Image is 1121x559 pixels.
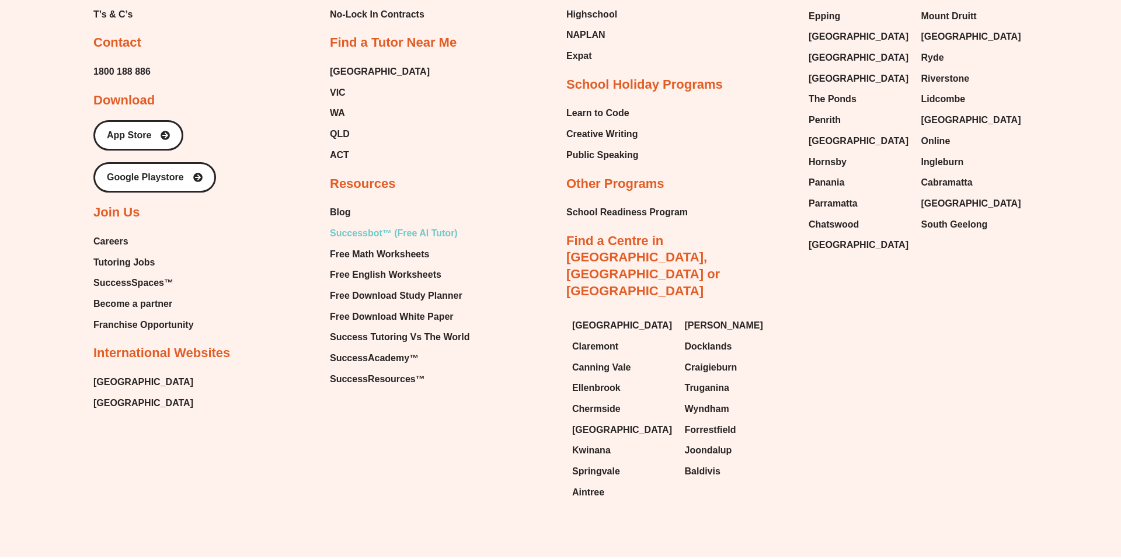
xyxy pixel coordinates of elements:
[809,236,908,254] span: [GEOGRAPHIC_DATA]
[330,266,441,284] span: Free English Worksheets
[572,463,673,480] a: Springvale
[921,28,1022,46] a: [GEOGRAPHIC_DATA]
[566,176,664,193] h2: Other Programs
[330,246,469,263] a: Free Math Worksheets
[572,484,673,501] a: Aintree
[330,371,425,388] span: SuccessResources™
[93,34,141,51] h2: Contact
[685,338,732,355] span: Docklands
[93,254,155,271] span: Tutoring Jobs
[685,400,786,418] a: Wyndham
[921,70,970,88] span: Riverstone
[572,463,620,480] span: Springvale
[809,216,859,233] span: Chatswood
[572,484,604,501] span: Aintree
[330,84,430,102] a: VIC
[566,104,639,122] a: Learn to Code
[809,195,910,212] a: Parramatta
[809,70,908,88] span: [GEOGRAPHIC_DATA]
[809,174,844,191] span: Panania
[93,316,194,334] a: Franchise Opportunity
[93,254,194,271] a: Tutoring Jobs
[921,195,1021,212] span: [GEOGRAPHIC_DATA]
[572,359,673,376] a: Canning Vale
[330,308,454,326] span: Free Download White Paper
[330,6,429,23] a: No-Lock In Contracts
[809,236,910,254] a: [GEOGRAPHIC_DATA]
[809,70,910,88] a: [GEOGRAPHIC_DATA]
[921,174,973,191] span: Cabramatta
[93,394,193,412] a: [GEOGRAPHIC_DATA]
[921,153,964,171] span: Ingleburn
[685,379,786,397] a: Truganina
[93,162,216,193] a: Google Playstore
[330,204,351,221] span: Blog
[809,111,910,129] a: Penrith
[566,26,605,44] span: NAPLAN
[921,427,1121,559] iframe: Chat Widget
[93,233,194,250] a: Careers
[566,6,622,23] a: Highschool
[921,49,1022,67] a: Ryde
[921,49,944,67] span: Ryde
[566,47,622,65] a: Expat
[93,345,230,362] h2: International Websites
[809,132,910,150] a: [GEOGRAPHIC_DATA]
[93,63,151,81] span: 1800 188 886
[93,373,193,391] a: [GEOGRAPHIC_DATA]
[330,287,462,305] span: Free Download Study Planner
[921,8,1022,25] a: Mount Druitt
[566,233,720,298] a: Find a Centre in [GEOGRAPHIC_DATA], [GEOGRAPHIC_DATA] or [GEOGRAPHIC_DATA]
[566,47,592,65] span: Expat
[809,174,910,191] a: Panania
[566,76,723,93] h2: School Holiday Programs
[685,400,729,418] span: Wyndham
[921,8,977,25] span: Mount Druitt
[330,225,469,242] a: Successbot™ (Free AI Tutor)
[572,421,672,439] span: [GEOGRAPHIC_DATA]
[330,329,469,346] span: Success Tutoring Vs The World
[685,463,720,480] span: Baldivis
[921,153,1022,171] a: Ingleburn
[330,225,458,242] span: Successbot™ (Free AI Tutor)
[330,350,419,367] span: SuccessAcademy™
[330,63,430,81] a: [GEOGRAPHIC_DATA]
[330,266,469,284] a: Free English Worksheets
[685,421,736,439] span: Forrestfield
[809,90,910,108] a: The Ponds
[685,317,786,334] a: [PERSON_NAME]
[93,92,155,109] h2: Download
[93,6,133,23] span: T’s & C’s
[809,90,857,108] span: The Ponds
[685,379,729,397] span: Truganina
[921,111,1022,129] a: [GEOGRAPHIC_DATA]
[93,233,128,250] span: Careers
[809,8,840,25] span: Epping
[921,90,966,108] span: Lidcombe
[330,246,429,263] span: Free Math Worksheets
[572,379,673,397] a: Ellenbrook
[809,28,910,46] a: [GEOGRAPHIC_DATA]
[572,442,673,459] a: Kwinana
[93,295,194,313] a: Become a partner
[93,274,173,292] span: SuccessSpaces™
[566,125,639,143] a: Creative Writing
[330,125,430,143] a: QLD
[330,204,469,221] a: Blog
[566,204,688,221] span: School Readiness Program
[330,6,424,23] span: No-Lock In Contracts
[921,195,1022,212] a: [GEOGRAPHIC_DATA]
[809,49,910,67] a: [GEOGRAPHIC_DATA]
[921,216,1022,233] a: South Geelong
[93,204,140,221] h2: Join Us
[572,317,672,334] span: [GEOGRAPHIC_DATA]
[330,84,346,102] span: VIC
[330,146,349,164] span: ACT
[572,338,673,355] a: Claremont
[921,216,988,233] span: South Geelong
[572,338,618,355] span: Claremont
[566,6,617,23] span: Highschool
[330,104,345,122] span: WA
